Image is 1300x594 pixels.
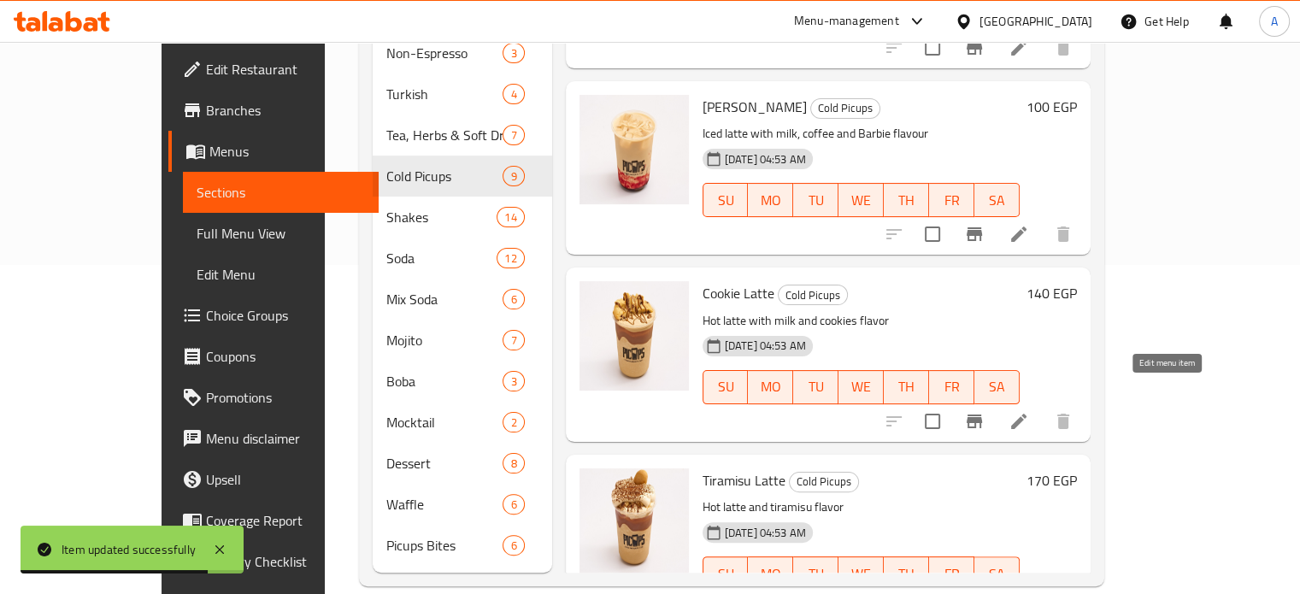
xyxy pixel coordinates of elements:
button: SA [974,556,1020,591]
button: TU [793,370,838,404]
div: items [503,330,524,350]
span: Cookie Latte [703,280,774,306]
span: Select to update [915,403,950,439]
div: Cold Picups [810,98,880,119]
span: Tiramisu Latte [703,468,785,493]
a: Menu disclaimer [168,418,379,459]
span: Upsell [206,469,365,490]
span: Cold Picups [386,166,503,186]
div: items [503,166,524,186]
button: Branch-specific-item [954,214,995,255]
span: [DATE] 04:53 AM [718,525,813,541]
button: TU [793,556,838,591]
div: Boba [386,371,503,391]
span: [PERSON_NAME] [703,94,807,120]
button: WE [838,183,884,217]
span: SU [710,374,742,399]
span: TU [800,374,832,399]
span: Mix Soda [386,289,503,309]
div: items [503,84,524,104]
div: Waffle6 [373,484,552,525]
div: Soda [386,248,497,268]
span: 8 [503,456,523,472]
span: 14 [497,209,523,226]
button: Branch-specific-item [954,401,995,442]
span: Menu disclaimer [206,428,365,449]
span: 12 [497,250,523,267]
span: Mocktail [386,412,503,432]
div: items [497,207,524,227]
a: Edit menu item [1009,38,1029,58]
span: TU [800,188,832,213]
img: Barbie Latte [579,95,689,204]
a: Edit Menu [183,254,379,295]
span: MO [755,562,786,586]
span: Full Menu View [197,223,365,244]
a: Choice Groups [168,295,379,336]
button: SU [703,183,749,217]
span: Cold Picups [779,285,847,305]
a: Sections [183,172,379,213]
span: TU [800,562,832,586]
div: Boba3 [373,361,552,402]
div: Item updated successfully [62,540,196,559]
button: WE [838,556,884,591]
button: TH [884,556,929,591]
span: SU [710,562,742,586]
button: TH [884,370,929,404]
span: Shakes [386,207,497,227]
div: Picups Bites [386,535,503,556]
div: Soda12 [373,238,552,279]
p: Hot latte and tiramisu flavor [703,497,1020,518]
span: Coupons [206,346,365,367]
span: 2 [503,415,523,431]
span: Dessert [386,453,503,473]
div: Tea, Herbs & Soft Drinks [386,125,503,145]
h6: 170 EGP [1026,468,1077,492]
span: 6 [503,291,523,308]
h6: 140 EGP [1026,281,1077,305]
span: 6 [503,497,523,513]
span: SU [710,188,742,213]
span: Select to update [915,216,950,252]
p: Hot latte with milk and cookies flavor [703,310,1020,332]
span: [DATE] 04:53 AM [718,151,813,168]
img: Tiramisu Latte [579,468,689,578]
button: delete [1043,214,1084,255]
button: delete [1043,401,1084,442]
div: Cold Picups [778,285,848,305]
a: Upsell [168,459,379,500]
span: [DATE] 04:53 AM [718,338,813,354]
div: Turkish4 [373,74,552,115]
span: Coverage Report [206,510,365,531]
button: FR [929,556,974,591]
div: Tea, Herbs & Soft Drinks7 [373,115,552,156]
button: MO [748,183,793,217]
button: MO [748,370,793,404]
button: TH [884,183,929,217]
button: SU [703,370,749,404]
button: delete [1043,27,1084,68]
h6: 100 EGP [1026,95,1077,119]
span: SA [981,188,1013,213]
span: Waffle [386,494,503,515]
div: Cold Picups9 [373,156,552,197]
button: WE [838,370,884,404]
span: MO [755,188,786,213]
button: MO [748,556,793,591]
span: WE [845,188,877,213]
button: SU [703,556,749,591]
span: Turkish [386,84,503,104]
span: FR [936,374,968,399]
img: Cookie Latte [579,281,689,391]
span: 7 [503,127,523,144]
span: MO [755,374,786,399]
a: Edit menu item [1009,224,1029,244]
div: Menu-management [794,11,899,32]
div: [GEOGRAPHIC_DATA] [979,12,1092,31]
